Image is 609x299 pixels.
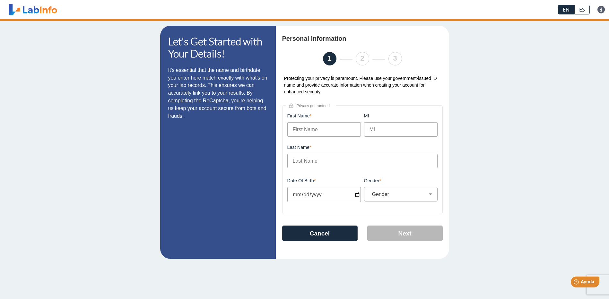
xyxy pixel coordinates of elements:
label: Gender [364,178,438,183]
li: 3 [388,52,402,65]
h1: Let's Get Started with Your Details! [168,35,268,60]
button: Next [367,226,443,241]
div: Protecting your privacy is paramount. Please use your government-issued ID name and provide accur... [282,75,443,95]
label: First Name [287,113,361,118]
iframe: Help widget launcher [552,274,602,292]
input: First Name [287,122,361,137]
li: 1 [323,52,336,65]
span: Privacy guaranteed [293,104,336,108]
input: MM/DD/YYYY [287,187,361,202]
p: It's essential that the name and birthdate you enter here match exactly with what's on your lab r... [168,66,268,120]
button: Cancel [282,226,358,241]
h4: Personal Information [282,35,406,42]
img: lock.png [289,103,293,108]
input: Last Name [287,154,438,168]
label: MI [364,113,438,118]
a: EN [558,5,574,14]
li: 2 [356,52,369,65]
label: Date of Birth [287,178,361,183]
input: MI [364,122,438,137]
label: Last Name [287,145,438,150]
a: ES [574,5,590,14]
